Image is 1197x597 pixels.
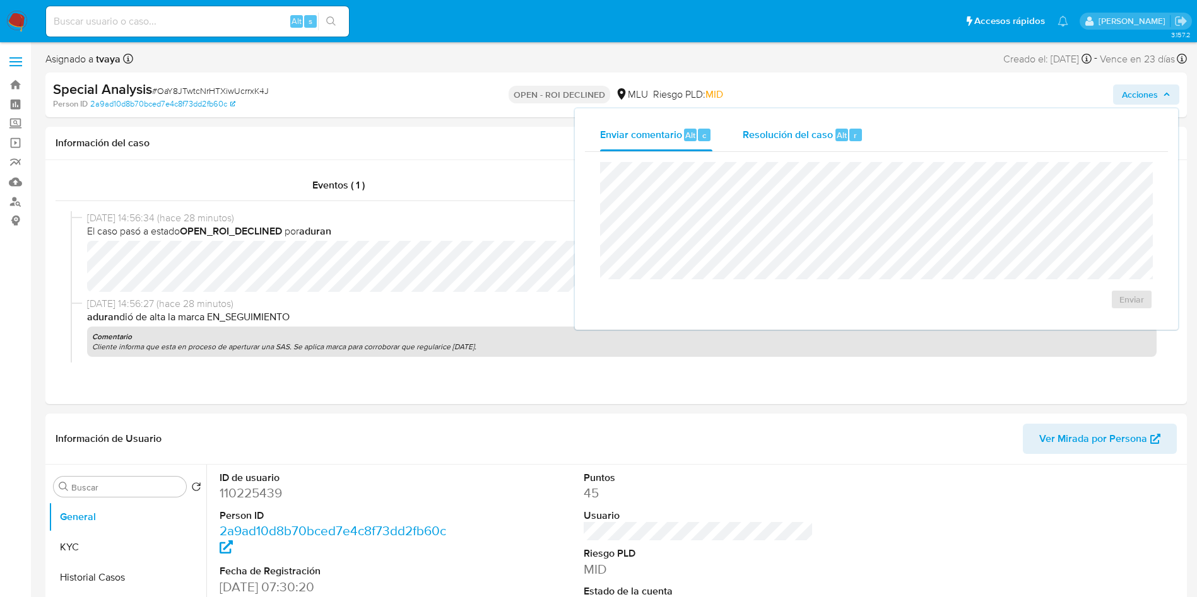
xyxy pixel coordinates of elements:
[1100,52,1175,66] span: Vence en 23 días
[45,52,121,66] span: Asignado a
[299,224,331,238] b: aduran
[312,178,365,192] span: Eventos ( 1 )
[87,297,1157,311] span: [DATE] 14:56:27 (hace 28 minutos)
[837,129,847,141] span: Alt
[705,87,723,101] span: MID
[584,509,814,523] dt: Usuario
[87,310,119,324] b: aduran
[87,362,1157,376] span: [DATE] 14:54:51 (hace 30 minutos)
[685,129,695,141] span: Alt
[584,471,814,485] dt: Puntos
[53,98,88,110] b: Person ID
[220,509,450,523] dt: Person ID
[1174,14,1188,28] a: Salir
[53,79,152,99] b: Special Analysis
[49,532,206,562] button: KYC
[152,84,269,97] span: # OaY8JTwtcNrHTXiwUcrrxK4J
[71,482,181,493] input: Buscar
[1058,16,1068,26] a: Notificaciones
[92,342,1152,352] p: Cliente informa que esta en proceso de aperturar una SAS. Se aplica marca para corroborar que reg...
[93,52,121,66] b: tvaya
[87,211,1157,225] span: [DATE] 14:56:34 (hace 28 minutos)
[584,560,814,578] dd: MID
[220,471,450,485] dt: ID de usuario
[702,129,706,141] span: c
[56,137,1177,149] h1: Información del caso
[180,224,282,238] b: OPEN_ROI_DECLINED
[56,432,162,445] h1: Información de Usuario
[974,14,1045,28] span: Accesos rápidos
[46,13,349,30] input: Buscar usuario o caso...
[1023,424,1177,454] button: Ver Mirada por Persona
[292,15,302,27] span: Alt
[220,484,450,502] dd: 110225439
[743,127,833,142] span: Resolución del caso
[90,98,235,110] a: 2a9ad10d8b70bced7e4c8f73dd2fb60c
[584,547,814,560] dt: Riesgo PLD
[87,310,1157,324] p: dió de alta la marca EN_SEGUIMIENTO
[92,331,132,342] b: Comentario
[220,564,450,578] dt: Fecha de Registración
[1099,15,1170,27] p: tomas.vaya@mercadolibre.com
[309,15,312,27] span: s
[854,129,857,141] span: r
[509,86,610,103] p: OPEN - ROI DECLINED
[59,482,69,492] button: Buscar
[191,482,201,496] button: Volver al orden por defecto
[1039,424,1147,454] span: Ver Mirada por Persona
[318,13,344,30] button: search-icon
[220,521,446,557] a: 2a9ad10d8b70bced7e4c8f73dd2fb60c
[1094,50,1097,67] span: -
[1113,84,1179,105] button: Acciones
[653,88,723,101] span: Riesgo PLD:
[220,578,450,596] dd: [DATE] 07:30:20
[615,88,648,101] div: MLU
[87,224,1157,238] span: El caso pasó a estado por
[49,562,206,593] button: Historial Casos
[49,502,206,532] button: General
[584,484,814,502] dd: 45
[1122,84,1158,105] span: Acciones
[600,127,682,142] span: Enviar comentario
[1003,50,1092,67] div: Creado el: [DATE]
